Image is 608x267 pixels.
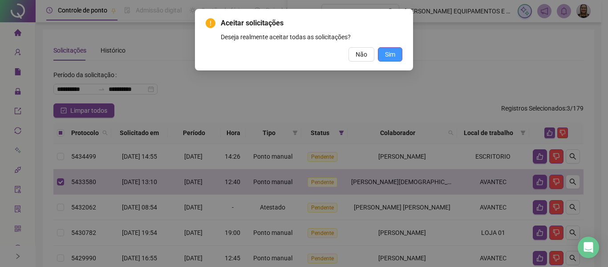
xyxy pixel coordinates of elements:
[385,49,395,59] span: Sim
[578,237,599,258] div: Open Intercom Messenger
[356,49,367,59] span: Não
[221,18,402,29] span: Aceitar solicitações
[221,32,402,42] div: Deseja realmente aceitar todas as solicitações?
[206,18,215,28] span: exclamation-circle
[378,47,402,62] button: Sim
[349,47,374,62] button: Não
